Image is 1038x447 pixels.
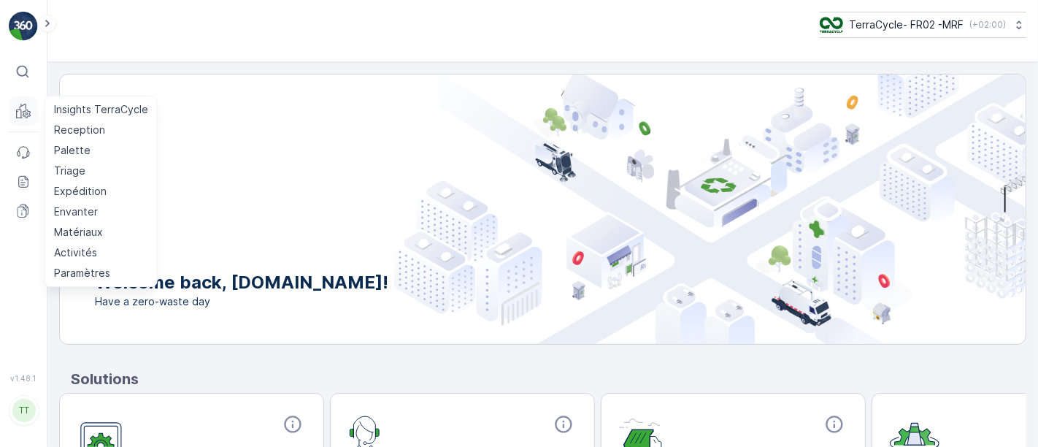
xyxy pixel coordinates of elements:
img: terracycle.png [820,17,843,33]
p: Welcome back, [DOMAIN_NAME]! [95,271,388,294]
div: TT [12,399,36,422]
p: ( +02:00 ) [969,19,1006,31]
button: TT [9,386,38,435]
img: logo [9,12,38,41]
img: city illustration [394,74,1026,344]
button: TerraCycle- FR02 -MRF(+02:00) [820,12,1026,38]
span: Have a zero-waste day [95,294,388,309]
p: Solutions [71,368,1026,390]
span: v 1.48.1 [9,374,38,383]
p: TerraCycle- FR02 -MRF [849,18,964,32]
